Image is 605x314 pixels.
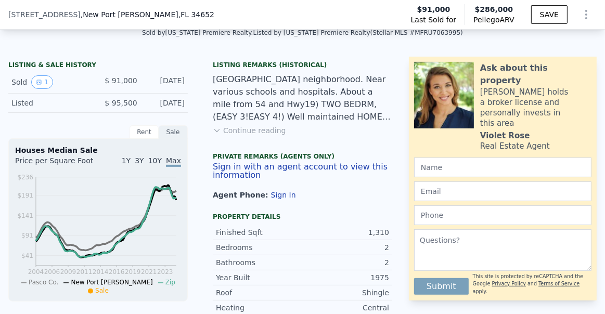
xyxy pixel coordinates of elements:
span: Pasco Co. [29,279,58,286]
input: Phone [414,205,591,225]
div: Roof [216,287,303,298]
div: Listed by [US_STATE] Premiere Realty (Stellar MLS #MFRU7063995) [253,29,463,36]
tspan: 2023 [157,269,173,276]
div: [DATE] [146,98,185,108]
button: SAVE [531,5,568,24]
button: Submit [414,278,469,295]
div: Real Estate Agent [480,141,550,151]
span: $91,000 [417,4,450,15]
span: 1Y [122,156,131,165]
div: 2 [303,257,390,268]
div: 1,310 [303,227,390,238]
span: Zip [165,279,175,286]
tspan: 2016 [109,269,125,276]
div: Property details [213,213,392,221]
tspan: 2019 [125,269,141,276]
div: This site is protected by reCAPTCHA and the Google and apply. [473,273,591,295]
div: 2 [303,242,390,253]
tspan: 2011 [76,269,93,276]
div: 1975 [303,272,390,283]
div: Sale [159,125,188,139]
div: Houses Median Sale [15,145,181,155]
div: Ask about this property [480,62,591,87]
div: Central [303,303,390,313]
span: $ 91,000 [105,76,137,85]
a: Privacy Policy [492,281,526,286]
span: New Port [PERSON_NAME] [71,279,152,286]
button: Continue reading [213,125,286,136]
button: Sign in with an agent account to view this information [213,163,392,179]
button: Sign In [271,191,296,199]
span: [STREET_ADDRESS] [8,9,81,20]
span: $286,000 [475,5,513,14]
input: Name [414,158,591,177]
div: Price per Square Foot [15,155,98,172]
span: $ 95,500 [105,99,137,107]
div: [GEOGRAPHIC_DATA] neighborhood. Near various schools and hospitals. About a mile from 54 and Hwy1... [213,73,392,123]
div: Sold by [US_STATE] Premiere Realty . [142,29,253,36]
span: Sale [95,287,109,294]
span: Max [166,156,181,167]
div: Listing Remarks (Historical) [213,61,392,69]
span: 10Y [148,156,162,165]
div: Finished Sqft [216,227,303,238]
a: Terms of Service [538,281,580,286]
div: Bedrooms [216,242,303,253]
span: Agent Phone: [213,191,271,199]
div: [PERSON_NAME] holds a broker license and personally invests in this area [480,87,591,128]
tspan: $191 [17,192,33,199]
div: Listed [11,98,90,108]
tspan: $41 [21,252,33,259]
div: Heating [216,303,303,313]
div: Private Remarks (Agents Only) [213,152,392,163]
input: Email [414,181,591,201]
button: View historical data [31,75,53,89]
span: 3Y [135,156,144,165]
tspan: 2006 [44,269,60,276]
tspan: 2021 [141,269,157,276]
tspan: $141 [17,212,33,219]
tspan: $91 [21,232,33,239]
div: Year Built [216,272,303,283]
div: Shingle [303,287,390,298]
span: , New Port [PERSON_NAME] [81,9,214,20]
tspan: 2014 [93,269,109,276]
button: Show Options [576,4,597,25]
div: Sold [11,75,90,89]
span: Last Sold for [411,15,457,25]
tspan: 2004 [28,269,44,276]
span: , FL 34652 [178,10,214,19]
div: LISTING & SALE HISTORY [8,61,188,71]
tspan: 2009 [60,269,76,276]
div: Bathrooms [216,257,303,268]
span: Pellego ARV [473,15,514,25]
tspan: $236 [17,174,33,181]
div: Violet Rose [480,130,530,141]
div: [DATE] [146,75,185,89]
div: Rent [130,125,159,139]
